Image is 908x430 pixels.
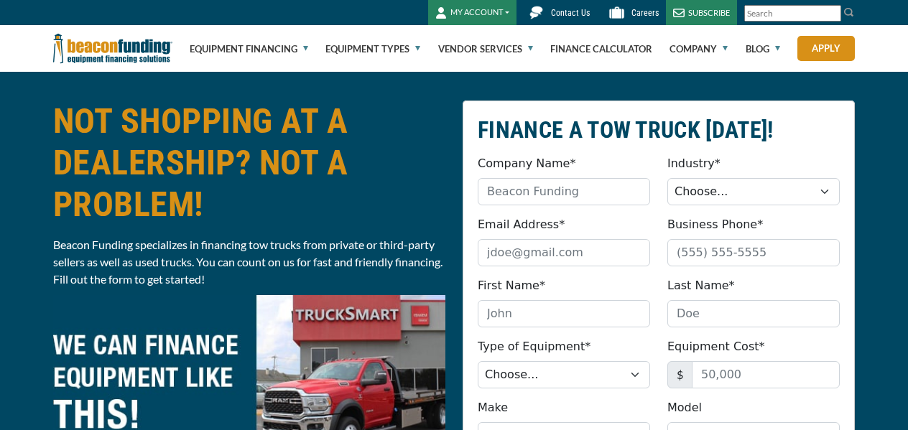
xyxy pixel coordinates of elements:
[667,155,721,172] label: Industry*
[667,277,735,294] label: Last Name*
[478,178,650,205] input: Beacon Funding
[667,300,840,327] input: Doe
[53,101,445,225] h1: NOT SHOPPING AT A DEALERSHIP? NOT A PROBLEM!
[478,300,650,327] input: John
[744,5,841,22] input: Search
[746,26,780,72] a: Blog
[478,338,590,355] label: Type of Equipment*
[325,26,420,72] a: Equipment Types
[667,338,765,355] label: Equipment Cost*
[478,116,840,144] h3: FINANCE A TOW TRUCK [DATE]!
[438,26,533,72] a: Vendor Services
[667,399,702,416] label: Model
[478,239,650,266] input: jdoe@gmail.com
[478,277,545,294] label: First Name*
[631,8,659,18] span: Careers
[797,36,855,61] a: Apply
[53,25,172,72] img: Beacon Funding Corporation logo
[667,361,692,388] span: $
[551,8,590,18] span: Contact Us
[478,216,565,233] label: Email Address*
[478,155,575,172] label: Company Name*
[667,239,840,266] input: (555) 555-5555
[667,216,763,233] label: Business Phone*
[190,26,308,72] a: Equipment Financing
[692,361,840,388] input: 50,000
[478,399,508,416] label: Make
[550,26,652,72] a: Finance Calculator
[826,8,838,19] a: Clear search text
[670,26,728,72] a: Company
[843,6,855,18] img: Search
[53,236,445,288] p: Beacon Funding specializes in financing tow trucks from private or third-party sellers as well as...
